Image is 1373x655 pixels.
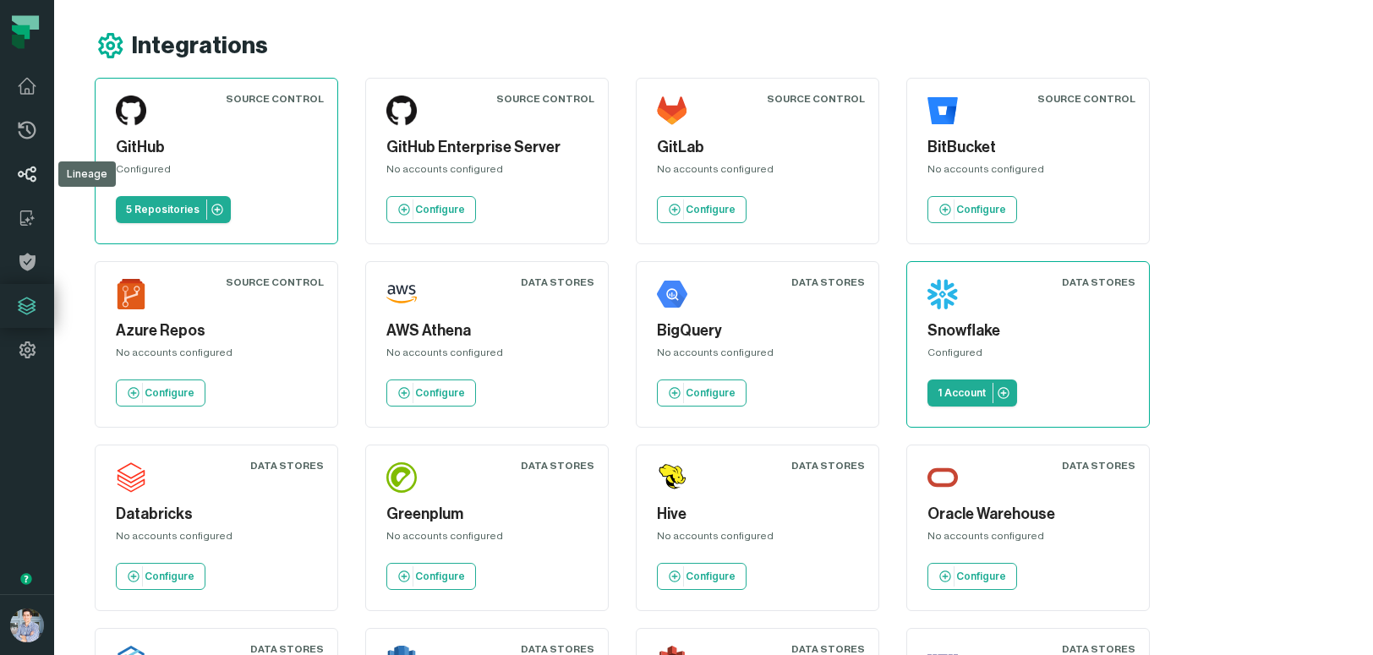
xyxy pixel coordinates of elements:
h5: Oracle Warehouse [927,503,1129,526]
h5: Snowflake [927,319,1129,342]
p: Configure [415,203,465,216]
div: No accounts configured [386,529,588,549]
div: Data Stores [250,459,324,472]
a: Configure [116,379,205,407]
a: Configure [657,563,747,590]
a: Configure [116,563,205,590]
div: Data Stores [791,276,865,289]
div: No accounts configured [116,346,317,366]
a: Configure [927,196,1017,223]
h5: AWS Athena [386,319,588,342]
p: Configure [956,203,1006,216]
p: Configure [145,570,194,583]
img: GitHub Enterprise Server [386,96,417,126]
div: No accounts configured [657,346,858,366]
p: Configure [415,386,465,400]
div: No accounts configured [657,162,858,183]
div: No accounts configured [927,162,1129,183]
div: Data Stores [1062,276,1135,289]
a: Configure [927,563,1017,590]
img: avatar of Alon Nafta [10,609,44,642]
h5: GitHub Enterprise Server [386,136,588,159]
img: GitHub [116,96,146,126]
img: Azure Repos [116,279,146,309]
div: Source Control [767,92,865,106]
div: Data Stores [521,276,594,289]
img: BigQuery [657,279,687,309]
p: Configure [686,203,736,216]
p: Configure [686,570,736,583]
a: 1 Account [927,379,1017,407]
p: Configure [956,570,1006,583]
div: Configured [927,346,1129,366]
img: AWS Athena [386,279,417,309]
div: Data Stores [1062,459,1135,472]
img: GitLab [657,96,687,126]
p: Configure [145,386,194,400]
div: No accounts configured [657,529,858,549]
div: Tooltip anchor [19,571,34,587]
img: Greenplum [386,462,417,493]
div: Source Control [1037,92,1135,106]
h5: GitLab [657,136,858,159]
a: Configure [386,563,476,590]
div: No accounts configured [927,529,1129,549]
a: Configure [386,379,476,407]
img: Snowflake [927,279,958,309]
div: Data Stores [521,459,594,472]
h1: Integrations [132,31,268,61]
h5: Databricks [116,503,317,526]
a: Configure [657,196,747,223]
div: No accounts configured [116,529,317,549]
div: No accounts configured [386,346,588,366]
p: 5 Repositories [126,203,200,216]
h5: BitBucket [927,136,1129,159]
a: Configure [386,196,476,223]
a: Configure [657,379,747,407]
img: BitBucket [927,96,958,126]
div: Data Stores [791,459,865,472]
h5: BigQuery [657,319,858,342]
h5: Hive [657,503,858,526]
h5: Azure Repos [116,319,317,342]
p: Configure [686,386,736,400]
div: No accounts configured [386,162,588,183]
div: Lineage [58,161,116,187]
div: Source Control [496,92,594,106]
h5: Greenplum [386,503,588,526]
p: Configure [415,570,465,583]
h5: GitHub [116,136,317,159]
img: Hive [657,462,687,493]
img: Oracle Warehouse [927,462,958,493]
div: Configured [116,162,317,183]
p: 1 Account [938,386,986,400]
a: 5 Repositories [116,196,231,223]
div: Source Control [226,276,324,289]
div: Source Control [226,92,324,106]
img: Databricks [116,462,146,493]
